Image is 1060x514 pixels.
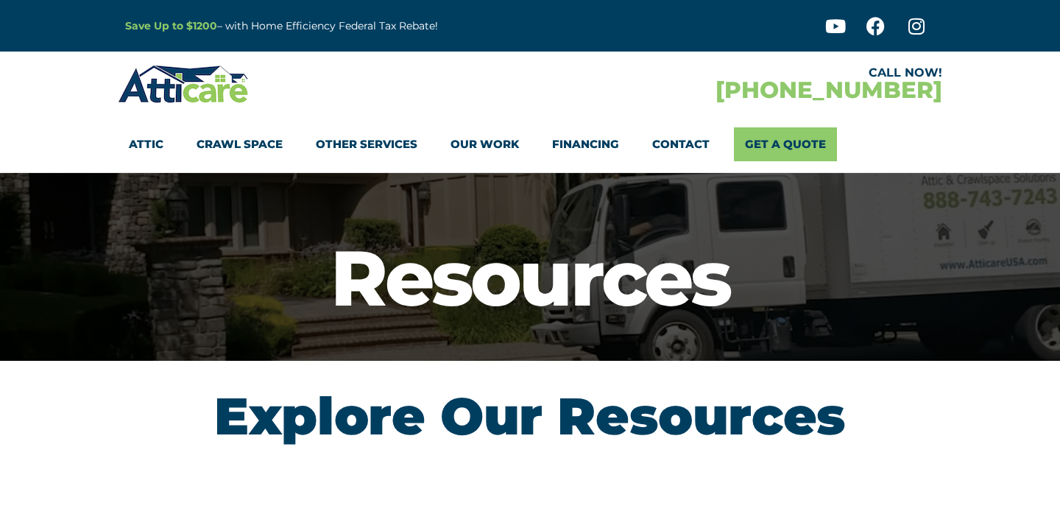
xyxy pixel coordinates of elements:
[129,127,163,161] a: Attic
[125,19,217,32] a: Save Up to $1200
[316,127,417,161] a: Other Services
[734,127,837,161] a: Get A Quote
[125,18,602,35] p: – with Home Efficiency Federal Tax Rebate!
[451,127,519,161] a: Our Work
[552,127,619,161] a: Financing
[129,127,931,161] nav: Menu
[530,67,942,79] div: CALL NOW!
[652,127,710,161] a: Contact
[125,390,935,442] h2: Explore Our Resources
[197,127,283,161] a: Crawl Space
[7,239,1053,317] h1: Resources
